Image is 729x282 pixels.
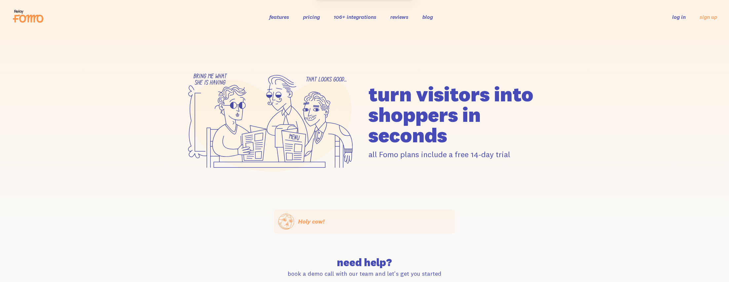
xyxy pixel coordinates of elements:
[422,14,433,20] a: blog
[298,218,325,225] span: Holy cow!
[672,14,686,20] a: log in
[390,14,408,20] a: reviews
[278,270,451,277] p: book a demo call with our team and let's get you started
[334,14,376,20] a: 106+ integrations
[269,14,289,20] a: features
[303,14,320,20] a: pricing
[700,14,717,20] a: sign up
[368,149,549,159] p: all Fomo plans include a free 14-day trial
[278,257,451,268] h2: need help?
[368,84,549,145] h1: turn visitors into shoppers in seconds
